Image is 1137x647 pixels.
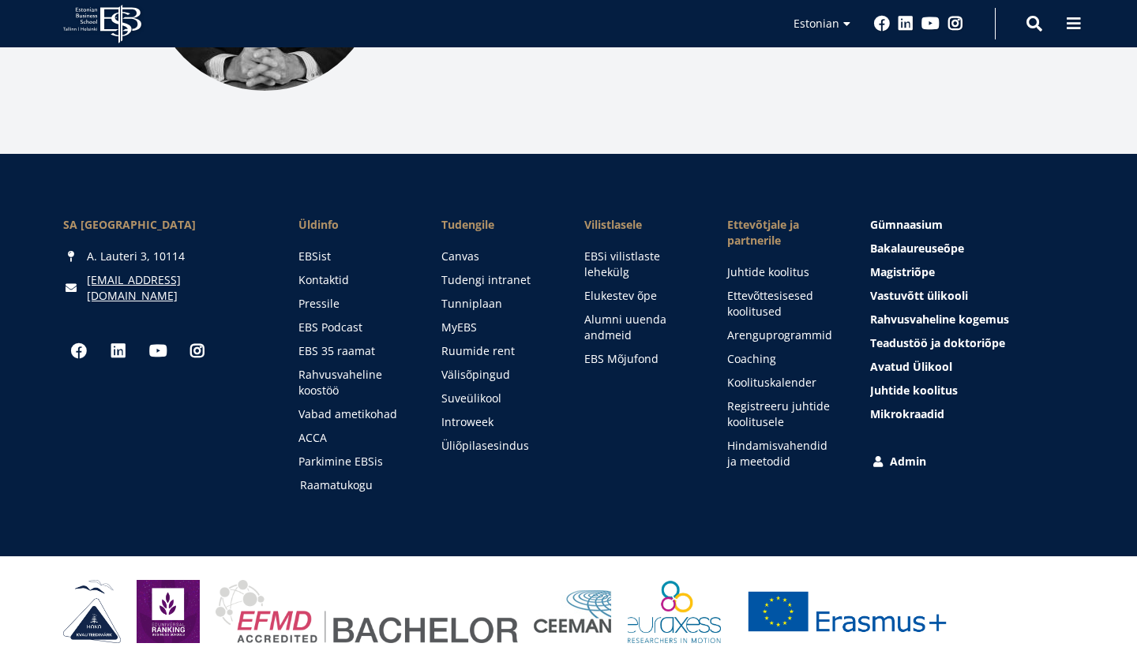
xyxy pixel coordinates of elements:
a: Arenguprogrammid [727,327,839,343]
a: Hindamisvahendid ja meetodid [727,438,839,469]
span: Vilistlasele [584,217,696,233]
a: Canvas [441,249,553,264]
span: Mikrokraadid [870,406,944,421]
a: Parkimine EBSis [298,454,410,469]
a: Rahvusvaheline kogemus [870,312,1074,327]
a: Admin [870,454,1074,469]
a: Teadustöö ja doktoriõpe [870,335,1074,351]
a: EBS Podcast [298,320,410,335]
a: [EMAIL_ADDRESS][DOMAIN_NAME] [87,272,267,304]
a: Tunniplaan [441,296,553,312]
a: EBSist [298,249,410,264]
a: Juhtide koolitus [870,383,1074,398]
a: EBS Mõjufond [584,351,696,367]
a: Coaching [727,351,839,367]
a: Introweek [441,414,553,430]
span: Bakalaureuseõpe [870,241,964,256]
span: Magistriõpe [870,264,935,279]
a: Välisõpingud [441,367,553,383]
a: Linkedin [898,16,914,32]
a: Koolituskalender [727,375,839,391]
a: Ruumide rent [441,343,553,359]
a: Avatud Ülikool [870,359,1074,375]
a: Erasmus + [737,580,958,643]
a: Ettevõttesisesed koolitused [727,288,839,320]
a: Vastuvõtt ülikooli [870,288,1074,304]
a: Elukestev õpe [584,288,696,304]
a: Facebook [874,16,890,32]
a: EBSi vilistlaste lehekülg [584,249,696,280]
span: Avatud Ülikool [870,359,952,374]
a: Facebook [63,335,95,367]
img: EFMD [216,580,518,643]
a: Üliõpilasesindus [441,438,553,454]
a: Linkedin [103,335,134,367]
a: Mikrokraadid [870,406,1074,422]
img: HAKA [63,580,121,643]
a: Suveülikool [441,391,553,406]
a: Tudengile [441,217,553,233]
span: Rahvusvaheline kogemus [870,312,1009,327]
img: Eduniversal [137,580,200,643]
img: Erasmus+ [737,580,958,643]
a: Juhtide koolitus [727,264,839,280]
a: Tudengi intranet [441,272,553,288]
a: Gümnaasium [870,217,1074,233]
a: Rahvusvaheline koostöö [298,367,410,398]
span: Juhtide koolitus [870,383,958,398]
a: Magistriõpe [870,264,1074,280]
a: Youtube [142,335,174,367]
a: Bakalaureuseõpe [870,241,1074,256]
span: Gümnaasium [870,217,943,232]
a: Instagram [947,16,963,32]
a: Vabad ametikohad [298,406,410,422]
a: Kontaktid [298,272,410,288]
a: Pressile [298,296,410,312]
div: SA [GEOGRAPHIC_DATA] [63,217,267,233]
span: Ettevõtjale ja partnerile [727,217,839,249]
a: Youtube [921,16,940,32]
a: ACCA [298,430,410,446]
a: Instagram [182,335,213,367]
span: Vastuvõtt ülikooli [870,288,968,303]
span: Teadustöö ja doktoriõpe [870,335,1005,350]
a: Raamatukogu [300,477,411,493]
span: Üldinfo [298,217,410,233]
a: EBS 35 raamat [298,343,410,359]
div: A. Lauteri 3, 10114 [63,249,267,264]
a: Registreeru juhtide koolitusele [727,398,839,430]
img: Ceeman [534,590,612,634]
a: Alumni uuenda andmeid [584,312,696,343]
a: MyEBS [441,320,553,335]
img: EURAXESS [628,580,721,643]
